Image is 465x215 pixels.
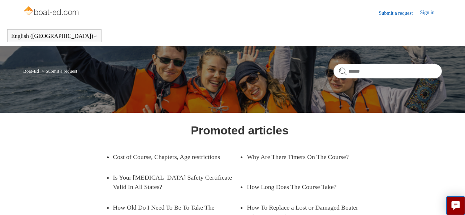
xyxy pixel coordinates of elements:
a: Why Are There Timers On The Course? [247,147,363,167]
li: Boat-Ed [23,68,40,74]
a: Submit a request [379,9,420,17]
a: Is Your [MEDICAL_DATA] Safety Certificate Valid In All States? [113,167,240,197]
img: Boat-Ed Help Center home page [23,4,81,19]
h1: Promoted articles [191,122,288,139]
a: Sign in [420,9,442,17]
button: Live chat [446,196,465,215]
a: How Long Does The Course Take? [247,177,363,197]
input: Search [333,64,442,78]
button: English ([GEOGRAPHIC_DATA]) [11,33,98,39]
a: Cost of Course, Chapters, Age restrictions [113,147,229,167]
a: Boat-Ed [23,68,39,74]
li: Submit a request [40,68,77,74]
